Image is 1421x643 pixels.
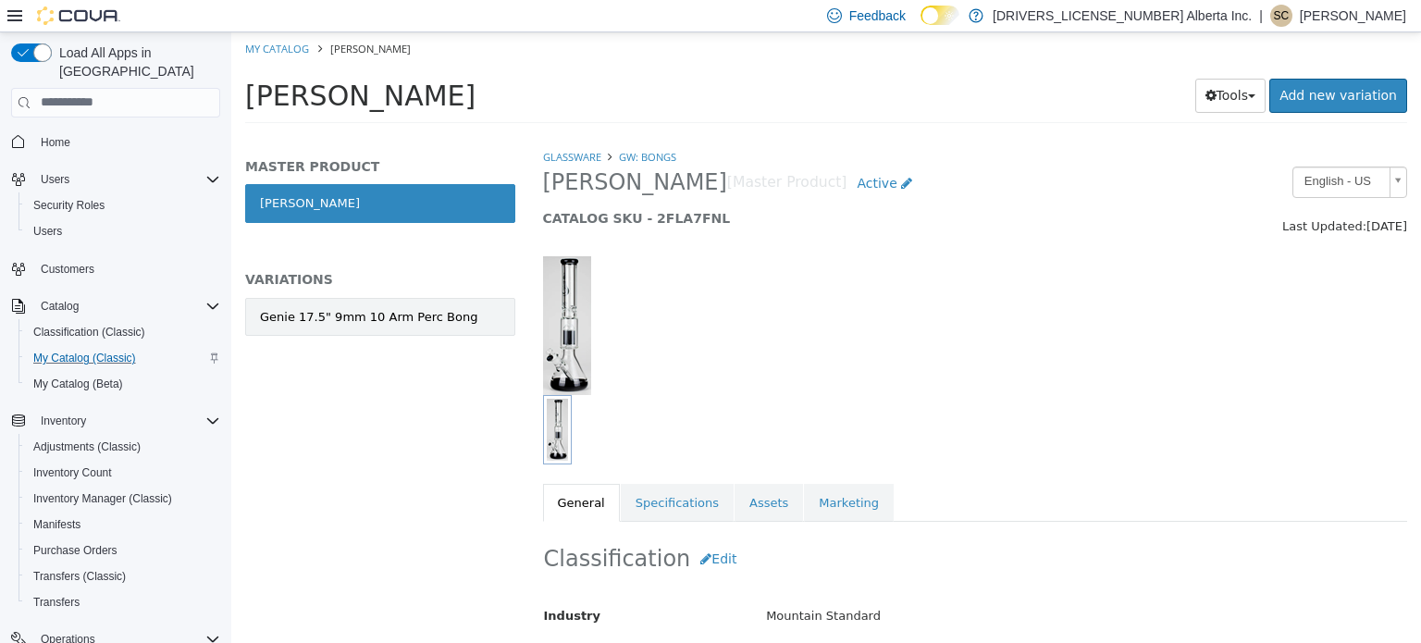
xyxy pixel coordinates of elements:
span: Inventory Count [26,462,220,484]
span: [PERSON_NAME] [14,47,244,80]
button: Transfers [19,589,228,615]
a: My Catalog (Beta) [26,373,130,395]
span: My Catalog (Classic) [33,351,136,365]
a: My Catalog [14,9,78,23]
button: My Catalog (Beta) [19,371,228,397]
span: Users [26,220,220,242]
div: Mountain Standard [521,568,1189,600]
span: Purchase Orders [33,543,117,558]
span: My Catalog (Beta) [26,373,220,395]
p: [PERSON_NAME] [1300,5,1406,27]
span: Users [33,224,62,239]
span: Transfers [33,595,80,610]
button: Inventory Count [19,460,228,486]
button: Security Roles [19,192,228,218]
span: [PERSON_NAME] [312,136,496,165]
button: Catalog [4,293,228,319]
span: Security Roles [33,198,105,213]
button: Edit [459,510,515,544]
button: Customers [4,255,228,282]
span: My Catalog (Beta) [33,377,123,391]
span: Manifests [26,513,220,536]
span: Inventory Count [33,465,112,480]
span: Active [625,143,665,158]
a: Manifests [26,513,88,536]
span: Inventory [41,414,86,428]
img: Cova [37,6,120,25]
small: [Master Product] [496,143,616,158]
span: Inventory [33,410,220,432]
span: Customers [41,262,94,277]
span: Industry [313,576,370,590]
a: Marketing [573,451,662,490]
a: Inventory Count [26,462,119,484]
a: Glassware [312,117,370,131]
a: [PERSON_NAME] [14,152,284,191]
button: Transfers (Classic) [19,563,228,589]
button: Home [4,129,228,155]
span: Home [41,135,70,150]
button: Users [4,167,228,192]
span: Home [33,130,220,154]
a: Home [33,131,78,154]
a: My Catalog (Classic) [26,347,143,369]
span: Inventory Manager (Classic) [26,488,220,510]
span: Feedback [849,6,906,25]
h2: Classification [313,510,1176,544]
img: 150 [312,224,360,363]
p: [DRIVERS_LICENSE_NUMBER] Alberta Inc. [993,5,1252,27]
span: Last Updated: [1051,187,1135,201]
a: Customers [33,258,102,280]
span: Inventory Manager (Classic) [33,491,172,506]
span: [DATE] [1135,187,1176,201]
span: Manifests [33,517,80,532]
a: Security Roles [26,194,112,216]
a: Transfers (Classic) [26,565,133,587]
button: Users [19,218,228,244]
button: Tools [964,46,1035,80]
button: Inventory Manager (Classic) [19,486,228,512]
span: Purchase Orders [26,539,220,562]
button: Inventory [4,408,228,434]
a: Classification (Classic) [26,321,153,343]
a: GW: Bongs [388,117,445,131]
a: Inventory Manager (Classic) [26,488,179,510]
a: Specifications [389,451,502,490]
button: My Catalog (Classic) [19,345,228,371]
button: Manifests [19,512,228,538]
a: Adjustments (Classic) [26,436,148,458]
a: General [312,451,389,490]
input: Dark Mode [921,6,959,25]
button: Classification (Classic) [19,319,228,345]
h5: VARIATIONS [14,239,284,255]
span: Load All Apps in [GEOGRAPHIC_DATA] [52,43,220,80]
button: Users [33,168,77,191]
a: English - US [1061,134,1176,166]
span: Transfers (Classic) [33,569,126,584]
span: SC [1274,5,1290,27]
span: Adjustments (Classic) [26,436,220,458]
span: Dark Mode [921,25,921,26]
button: Inventory [33,410,93,432]
h5: MASTER PRODUCT [14,126,284,142]
button: Purchase Orders [19,538,228,563]
a: Assets [503,451,572,490]
span: Classification (Classic) [26,321,220,343]
span: Catalog [33,295,220,317]
span: Classification (Classic) [33,325,145,340]
p: | [1259,5,1263,27]
a: Add new variation [1038,46,1176,80]
span: Transfers (Classic) [26,565,220,587]
span: Users [33,168,220,191]
button: Adjustments (Classic) [19,434,228,460]
span: Adjustments (Classic) [33,439,141,454]
span: English - US [1062,135,1151,164]
span: My Catalog (Classic) [26,347,220,369]
span: Security Roles [26,194,220,216]
button: Catalog [33,295,86,317]
div: Shelley Crossman [1270,5,1292,27]
span: Transfers [26,591,220,613]
span: Users [41,172,69,187]
h5: CATALOG SKU - 2FLA7FNL [312,178,953,194]
div: Genie 17.5" 9mm 10 Arm Perc Bong [29,276,246,294]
